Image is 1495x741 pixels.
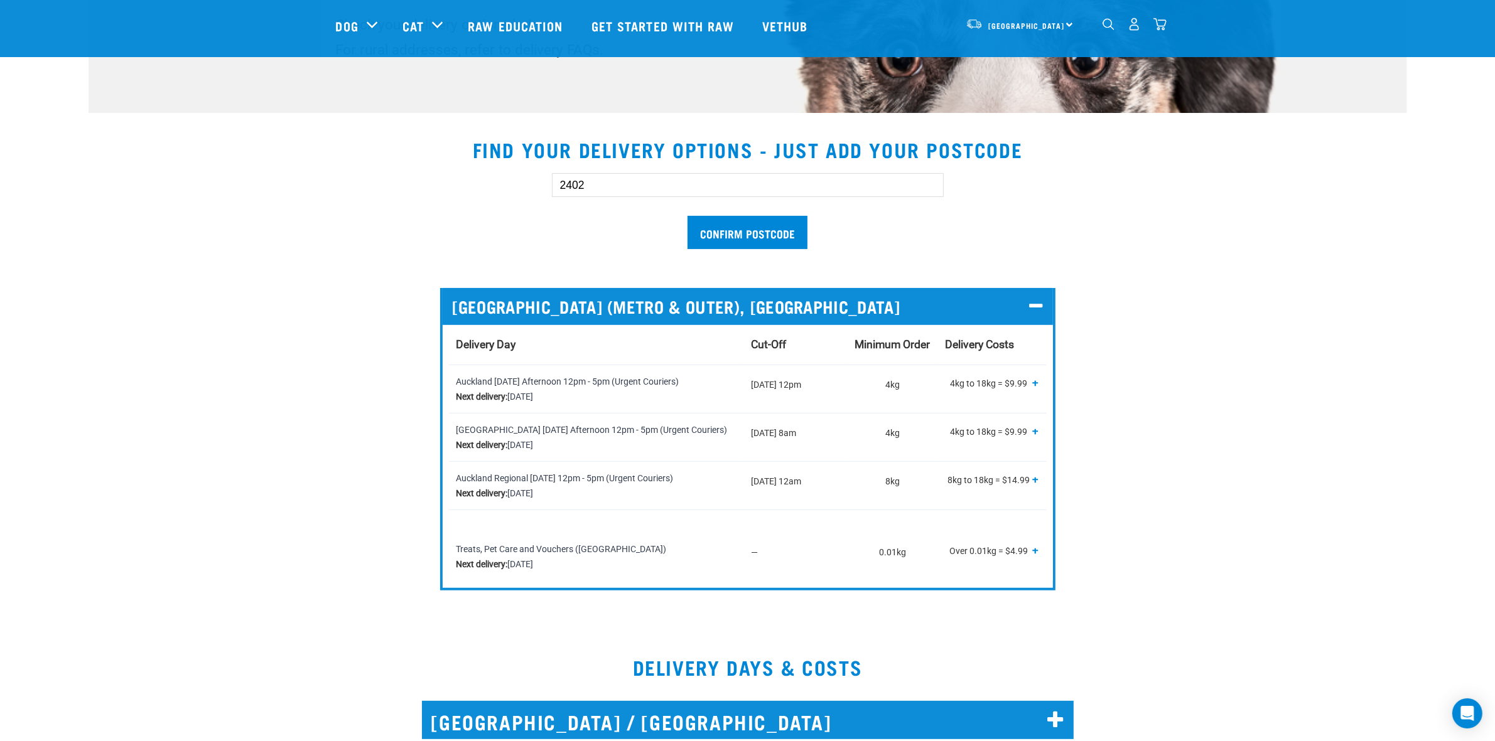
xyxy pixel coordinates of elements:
[422,701,1074,739] h2: [GEOGRAPHIC_DATA] / [GEOGRAPHIC_DATA]
[937,325,1046,365] th: Delivery Costs
[847,509,937,580] td: 0.01kg
[750,1,824,51] a: Vethub
[456,374,736,404] div: Auckland [DATE] Afternoon 12pm - 5pm (Urgent Couriers) [DATE]
[966,18,983,29] img: van-moving.png
[456,422,736,452] div: [GEOGRAPHIC_DATA] [DATE] Afternoon 12pm - 5pm (Urgent Couriers) [DATE]
[1033,378,1039,388] button: Show all tiers
[1033,544,1039,557] span: +
[743,365,848,413] td: [DATE] 12pm
[455,1,578,51] a: Raw Education
[1103,18,1115,30] img: home-icon-1@2x.png
[1033,376,1039,389] span: +
[945,422,1039,444] p: 4kg to 18kg = $9.99 18kg to 36kg = $14.99 36kg to 54kg = $19.99 54kg to 72kg = $24.99 Over 72kg =...
[456,392,508,402] strong: Next delivery:
[1452,698,1482,728] div: Open Intercom Messenger
[402,16,424,35] a: Cat
[945,541,1039,563] p: Over 0.01kg = $4.99
[456,559,508,569] strong: Next delivery:
[552,173,944,197] input: Enter your postcode here...
[1033,473,1039,486] span: +
[1153,18,1167,31] img: home-icon@2x.png
[945,374,1039,396] p: 4kg to 18kg = $9.99 18kg to 36kg = $14.99 36kg to 54kg = $19.99 54kg to 72kg = $24.99 Over 72kg =...
[456,440,508,450] strong: Next delivery:
[743,413,848,461] td: [DATE] 8am
[89,656,1407,678] h2: DELIVERY DAYS & COSTS
[104,138,1392,161] h2: Find your delivery options - just add your postcode
[1033,474,1039,485] button: Show all tiers
[1033,425,1039,437] span: +
[743,461,848,509] td: [DATE] 12am
[456,488,508,498] strong: Next delivery:
[456,541,736,572] div: Treats, Pet Care and Vouchers ([GEOGRAPHIC_DATA]) [DATE]
[336,16,359,35] a: Dog
[847,325,937,365] th: Minimum Order
[449,325,743,365] th: Delivery Day
[945,471,1039,493] p: 8kg to 18kg = $14.99 18kg to 36kg = $19.99 36kg to 54kg = $24.99 Over 54kg = $29.99
[847,461,937,509] td: 8kg
[579,1,750,51] a: Get started with Raw
[453,297,900,316] span: [GEOGRAPHIC_DATA] (METRO & OUTER), [GEOGRAPHIC_DATA]
[1033,545,1039,556] button: Show all tiers
[847,413,937,461] td: 4kg
[989,23,1065,28] span: [GEOGRAPHIC_DATA]
[743,325,848,365] th: Cut-Off
[1033,426,1039,437] button: Show all tiers
[453,297,1043,316] p: [GEOGRAPHIC_DATA] (METRO & OUTER), [GEOGRAPHIC_DATA]
[688,216,807,249] input: Confirm postcode
[847,365,937,413] td: 4kg
[743,509,848,580] td: —
[456,471,736,501] div: Auckland Regional [DATE] 12pm - 5pm (Urgent Couriers) [DATE]
[1128,18,1141,31] img: user.png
